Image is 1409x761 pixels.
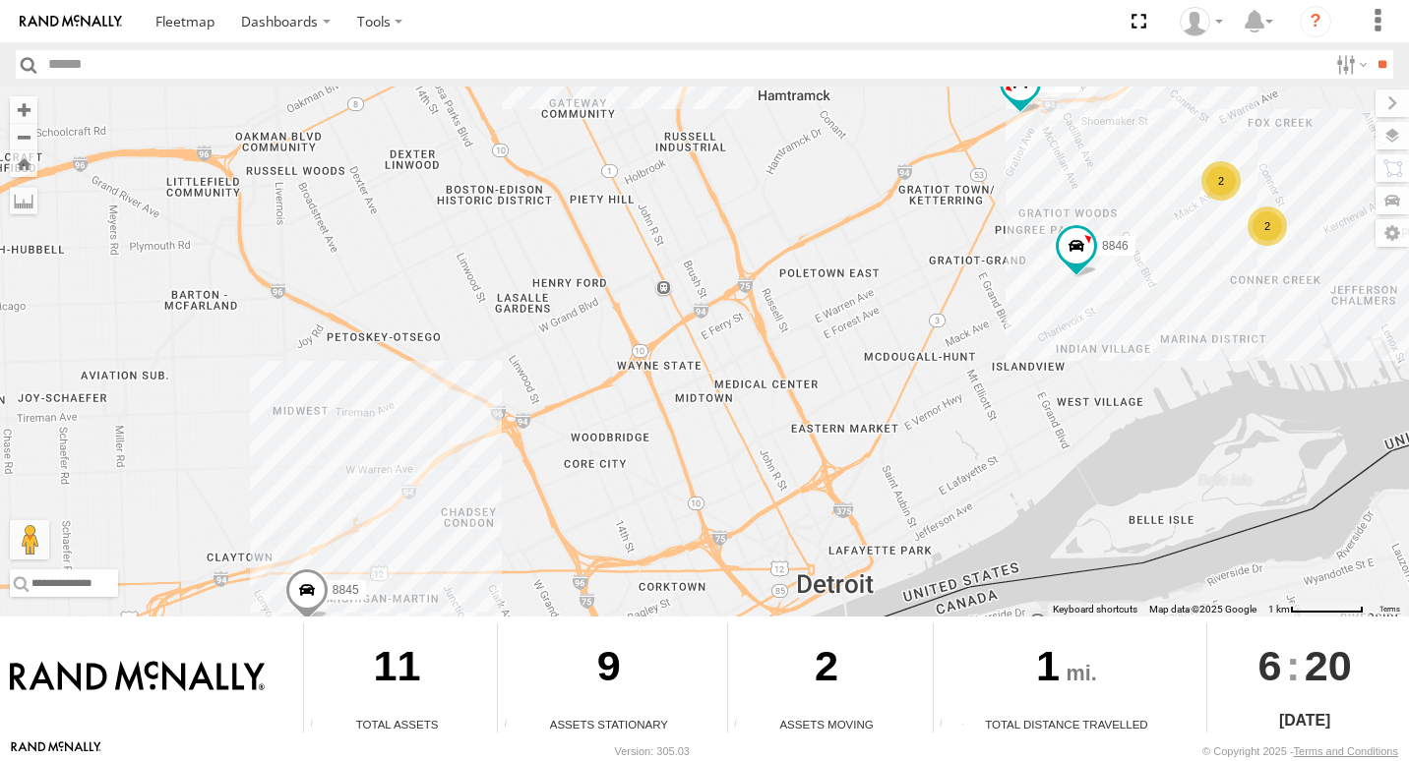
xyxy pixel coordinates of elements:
[1248,206,1287,246] div: 2
[1046,76,1072,89] span: 8852
[304,718,334,732] div: Total number of Enabled Assets
[1328,50,1371,79] label: Search Filter Options
[728,716,926,732] div: Assets Moving
[1379,605,1400,613] a: Terms
[1268,604,1290,615] span: 1 km
[10,123,37,150] button: Zoom out
[1300,6,1331,37] i: ?
[498,718,527,732] div: Total number of assets current stationary.
[1201,161,1241,201] div: 2
[728,623,926,716] div: 2
[1149,604,1256,615] span: Map data ©2025 Google
[498,716,720,732] div: Assets Stationary
[304,716,490,732] div: Total Assets
[1053,603,1137,616] button: Keyboard shortcuts
[1294,745,1398,757] a: Terms and Conditions
[20,15,122,29] img: rand-logo.svg
[1207,709,1401,732] div: [DATE]
[304,623,490,716] div: 11
[498,623,720,716] div: 9
[10,520,49,559] button: Drag Pegman onto the map to open Street View
[1258,623,1282,708] span: 6
[1207,623,1401,708] div: :
[11,741,101,761] a: Visit our Website
[1262,603,1370,616] button: Map Scale: 1 km per 71 pixels
[1305,623,1352,708] span: 20
[1376,219,1409,247] label: Map Settings
[1173,7,1230,36] div: Valeo Dash
[934,623,1200,716] div: 1
[10,96,37,123] button: Zoom in
[10,661,265,694] img: Rand McNally
[1102,239,1129,253] span: 8846
[1202,745,1398,757] div: © Copyright 2025 -
[333,583,359,597] span: 8845
[934,718,963,732] div: Total distance travelled by all assets within specified date range and applied filters
[10,187,37,214] label: Measure
[10,150,37,177] button: Zoom Home
[934,716,1200,732] div: Total Distance Travelled
[728,718,758,732] div: Total number of assets current in transit.
[615,745,690,757] div: Version: 305.03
